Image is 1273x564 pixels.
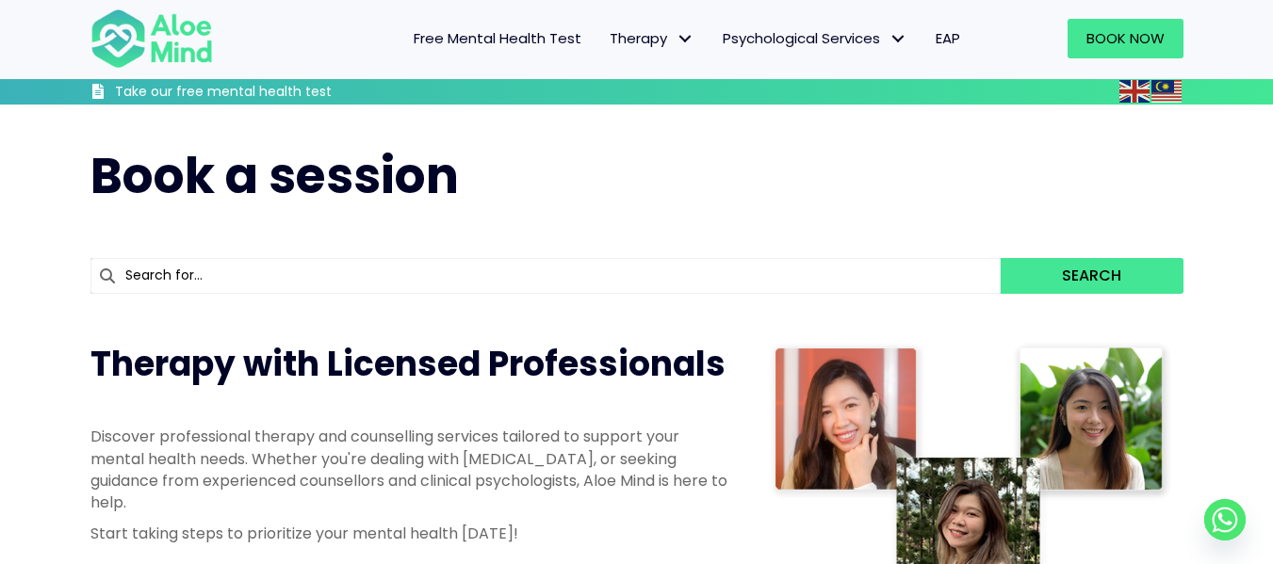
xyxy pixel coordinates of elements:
[672,25,699,53] span: Therapy: submenu
[1151,80,1182,103] img: ms
[709,19,922,58] a: Psychological ServicesPsychological Services: submenu
[1204,499,1246,540] a: Whatsapp
[90,8,213,70] img: Aloe mind Logo
[90,523,731,544] p: Start taking steps to prioritize your mental health [DATE]!
[936,28,960,48] span: EAP
[1001,258,1183,294] button: Search
[1119,80,1150,103] img: en
[1151,80,1183,102] a: Malay
[922,19,974,58] a: EAP
[90,83,432,105] a: Take our free mental health test
[115,83,432,102] h3: Take our free mental health test
[414,28,581,48] span: Free Mental Health Test
[723,28,907,48] span: Psychological Services
[90,426,731,513] p: Discover professional therapy and counselling services tailored to support your mental health nee...
[1119,80,1151,102] a: English
[90,141,459,210] span: Book a session
[90,258,1002,294] input: Search for...
[885,25,912,53] span: Psychological Services: submenu
[400,19,596,58] a: Free Mental Health Test
[90,340,726,388] span: Therapy with Licensed Professionals
[1086,28,1165,48] span: Book Now
[237,19,974,58] nav: Menu
[596,19,709,58] a: TherapyTherapy: submenu
[1068,19,1183,58] a: Book Now
[610,28,694,48] span: Therapy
